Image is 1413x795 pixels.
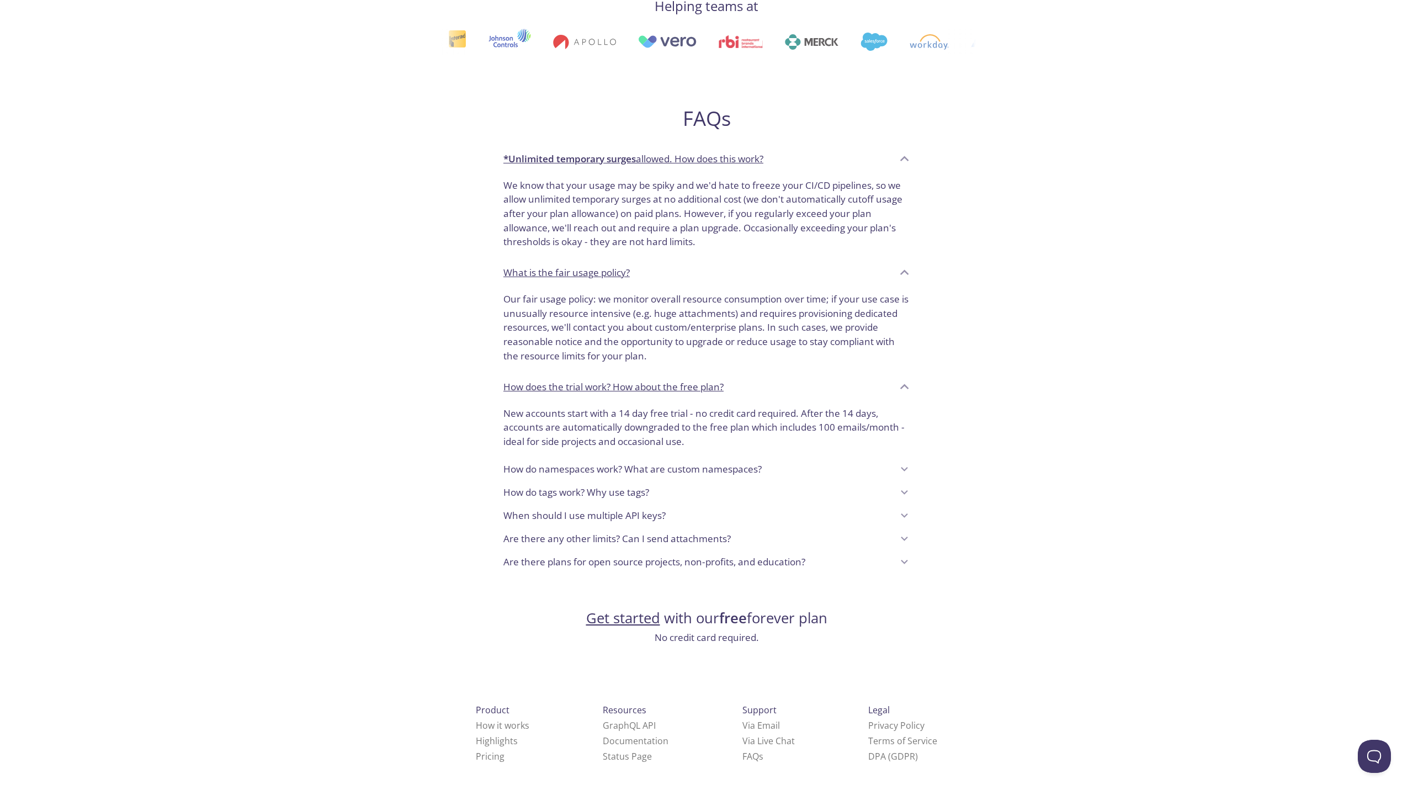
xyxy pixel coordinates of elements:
[503,462,762,476] p: How do namespaces work? What are custom namespaces?
[495,258,918,288] div: What is the fair usage policy?
[603,704,646,716] span: Resources
[476,719,529,732] a: How it works
[503,508,666,523] p: When should I use multiple API keys?
[719,608,747,628] strong: free
[495,458,918,481] div: How do namespaces work? What are custom namespaces?
[742,704,777,716] span: Support
[909,34,948,50] img: workday
[495,481,918,504] div: How do tags work? Why use tags?
[495,504,918,527] div: When should I use multiple API keys?
[860,33,886,51] img: salesforce
[495,372,918,402] div: How does the trial work? How about the free plan?
[503,152,763,166] p: allowed. How does this work?
[495,288,918,372] div: *Unlimited temporary surgesallowed. How does this work?
[476,750,504,762] a: Pricing
[586,609,827,628] h2: with our forever plan
[495,402,918,458] div: How does the trial work? How about the free plan?
[503,555,805,569] p: Are there plans for open source projects, non-profits, and education?
[503,532,731,546] p: Are there any other limits? Can I send attachments?
[503,380,724,394] p: How does the trial work? How about the free plan?
[868,719,925,732] a: Privacy Policy
[718,35,763,48] img: rbi
[503,178,910,250] p: We know that your usage may be spiky and we'd hate to freeze your CI/CD pipelines, so we allow un...
[476,704,509,716] span: Product
[448,30,466,54] img: interac
[488,29,530,55] img: johnsoncontrols
[784,34,838,50] img: merck
[868,750,918,762] a: DPA (GDPR)
[638,35,696,48] img: vero
[603,719,656,732] a: GraphQL API
[495,527,918,550] div: Are there any other limits? Can I send attachments?
[742,719,780,732] a: Via Email
[495,144,918,174] div: *Unlimited temporary surgesallowed. How does this work?
[503,152,636,165] strong: *Unlimited temporary surges
[476,735,518,747] a: Highlights
[503,292,910,363] p: Our fair usage policy: we monitor overall resource consumption over time; if your use case is unu...
[868,735,937,747] a: Terms of Service
[503,406,910,449] p: New accounts start with a 14 day free trial - no credit card required. After the 14 days, account...
[586,608,660,628] a: Get started
[586,630,827,645] h3: No credit card required.
[495,106,918,131] h2: FAQs
[603,735,668,747] a: Documentation
[868,704,890,716] span: Legal
[495,550,918,574] div: Are there plans for open source projects, non-profits, and education?
[759,750,763,762] span: s
[503,266,630,280] p: What is the fair usage policy?
[742,750,763,762] a: FAQ
[503,485,649,500] p: How do tags work? Why use tags?
[742,735,795,747] a: Via Live Chat
[553,34,615,50] img: apollo
[603,750,652,762] a: Status Page
[1358,740,1391,773] iframe: Help Scout Beacon - Open
[495,174,918,258] div: *Unlimited temporary surgesallowed. How does this work?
